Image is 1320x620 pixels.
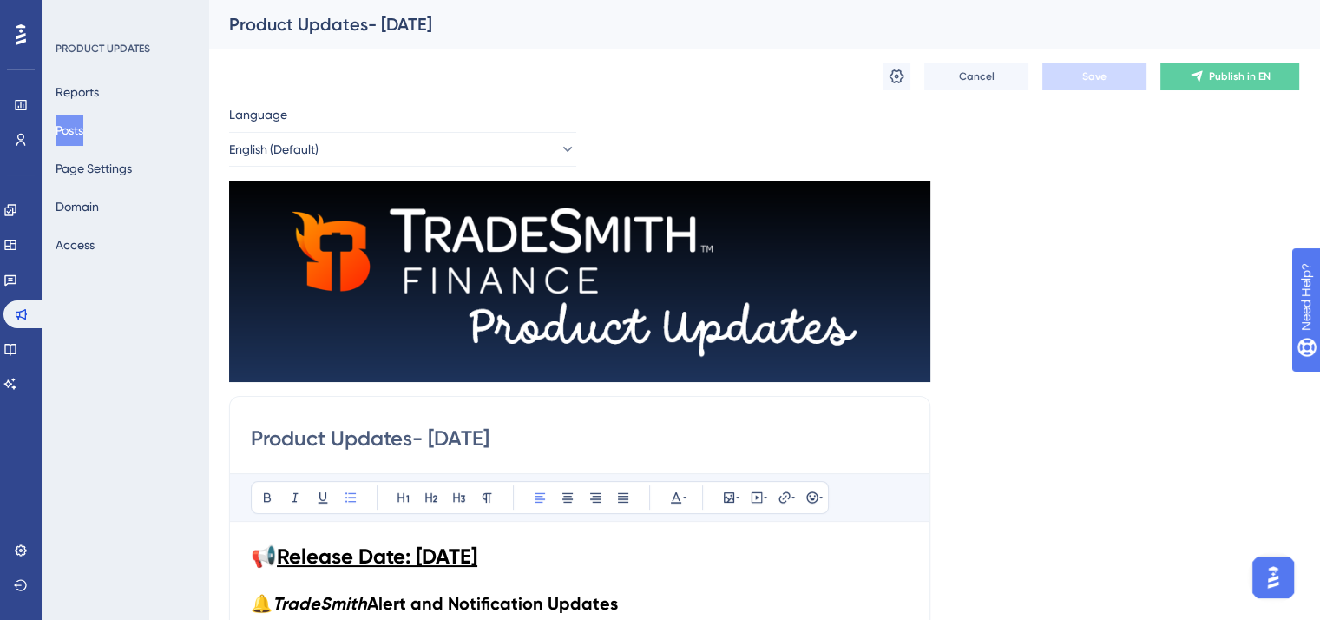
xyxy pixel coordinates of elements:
[56,42,150,56] div: PRODUCT UPDATES
[277,544,477,569] strong: Release Date: [DATE]
[1160,63,1299,90] button: Publish in EN
[924,63,1028,90] button: Cancel
[1042,63,1146,90] button: Save
[273,593,367,614] strong: TradeSmith
[1209,69,1271,83] span: Publish in EN
[959,69,995,83] span: Cancel
[56,229,95,261] button: Access
[251,593,273,614] span: 🔔
[229,139,319,160] span: English (Default)
[367,593,618,614] strong: Alert and Notification Updates
[229,12,1256,36] div: Product Updates- [DATE]
[41,4,108,25] span: Need Help?
[56,153,132,184] button: Page Settings
[229,132,576,167] button: English (Default)
[251,425,909,452] input: Post Title
[229,181,930,382] img: file-1758548645816.png
[56,191,99,222] button: Domain
[229,104,287,125] span: Language
[1082,69,1107,83] span: Save
[251,544,277,569] span: 📢
[1247,551,1299,604] iframe: UserGuiding AI Assistant Launcher
[56,76,99,108] button: Reports
[56,115,83,146] button: Posts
